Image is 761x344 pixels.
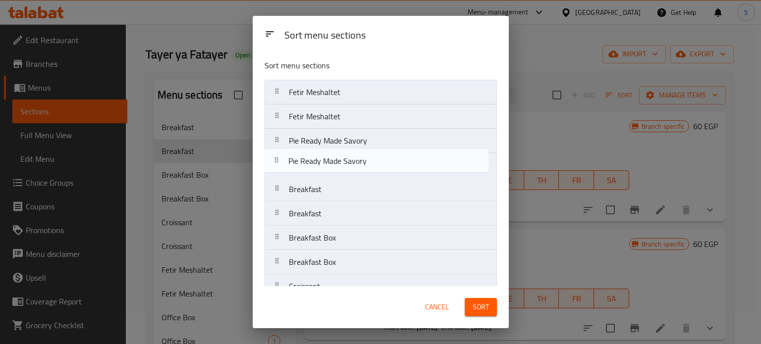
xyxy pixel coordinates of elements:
div: Sort menu sections [280,25,501,47]
span: Cancel [425,301,449,313]
p: Sort menu sections [265,59,449,72]
span: Sort [473,301,489,313]
button: Sort [465,298,497,316]
button: Cancel [421,298,453,316]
